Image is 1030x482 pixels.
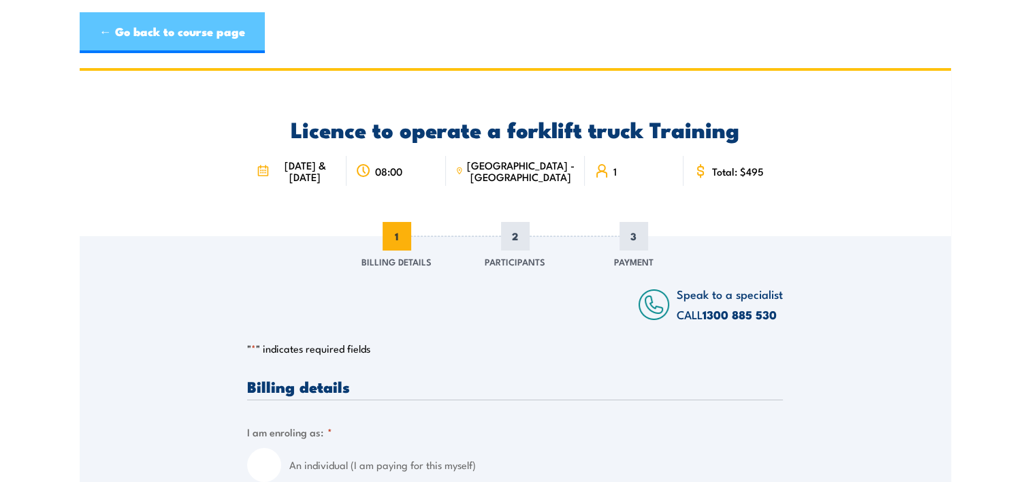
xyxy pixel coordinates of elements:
span: Billing Details [361,255,432,268]
span: 1 [613,165,617,177]
a: 1300 885 530 [703,306,777,323]
span: 3 [619,222,648,251]
span: 1 [383,222,411,251]
p: " " indicates required fields [247,342,783,355]
span: Payment [614,255,654,268]
a: ← Go back to course page [80,12,265,53]
span: Total: $495 [712,165,764,177]
h2: Licence to operate a forklift truck Training [247,119,783,138]
span: [GEOGRAPHIC_DATA] - [GEOGRAPHIC_DATA] [467,159,575,182]
span: Speak to a specialist CALL [677,285,783,323]
label: An individual (I am paying for this myself) [289,448,783,482]
span: Participants [485,255,545,268]
span: 2 [501,222,530,251]
legend: I am enroling as: [247,424,332,440]
span: [DATE] & [DATE] [273,159,336,182]
h3: Billing details [247,379,783,394]
span: 08:00 [375,165,402,177]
